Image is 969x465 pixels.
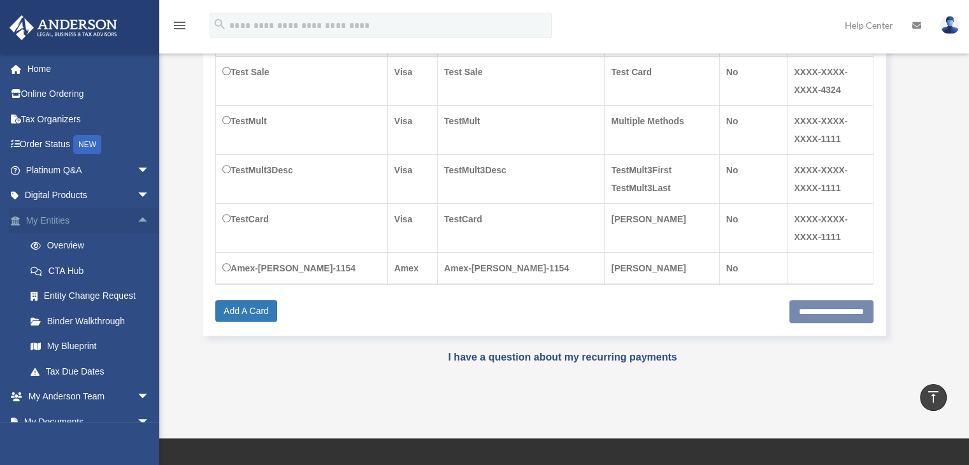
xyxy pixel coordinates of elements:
[448,352,677,362] a: I have a question about my recurring payments
[9,183,169,208] a: Digital Productsarrow_drop_down
[387,204,437,253] td: Visa
[438,253,605,285] td: Amex-[PERSON_NAME]-1154
[719,57,787,106] td: No
[18,258,169,283] a: CTA Hub
[172,22,187,33] a: menu
[18,308,169,334] a: Binder Walkthrough
[137,157,162,183] span: arrow_drop_down
[137,208,162,234] span: arrow_drop_up
[216,253,388,285] td: Amex-[PERSON_NAME]-1154
[216,204,388,253] td: TestCard
[9,409,169,434] a: My Documentsarrow_drop_down
[787,204,873,253] td: XXXX-XXXX-XXXX-1111
[387,106,437,155] td: Visa
[605,253,719,285] td: [PERSON_NAME]
[719,155,787,204] td: No
[18,359,169,384] a: Tax Due Dates
[787,106,873,155] td: XXXX-XXXX-XXXX-1111
[605,155,719,204] td: TestMult3First TestMult3Last
[18,334,169,359] a: My Blueprint
[926,389,941,404] i: vertical_align_top
[9,56,169,82] a: Home
[387,155,437,204] td: Visa
[605,106,719,155] td: Multiple Methods
[137,183,162,209] span: arrow_drop_down
[9,157,169,183] a: Platinum Q&Aarrow_drop_down
[216,106,388,155] td: TestMult
[215,300,277,322] a: Add A Card
[387,57,437,106] td: Visa
[438,204,605,253] td: TestCard
[9,106,169,132] a: Tax Organizers
[137,384,162,410] span: arrow_drop_down
[172,18,187,33] i: menu
[213,17,227,31] i: search
[9,208,169,233] a: My Entitiesarrow_drop_up
[137,409,162,435] span: arrow_drop_down
[73,135,101,154] div: NEW
[438,155,605,204] td: TestMult3Desc
[18,233,169,259] a: Overview
[216,57,388,106] td: Test Sale
[719,204,787,253] td: No
[605,57,719,106] td: Test Card
[787,155,873,204] td: XXXX-XXXX-XXXX-1111
[438,106,605,155] td: TestMult
[438,57,605,106] td: Test Sale
[605,204,719,253] td: [PERSON_NAME]
[9,82,169,107] a: Online Ordering
[920,384,947,411] a: vertical_align_top
[387,253,437,285] td: Amex
[719,106,787,155] td: No
[787,57,873,106] td: XXXX-XXXX-XXXX-4324
[216,155,388,204] td: TestMult3Desc
[719,253,787,285] td: No
[9,132,169,158] a: Order StatusNEW
[940,16,959,34] img: User Pic
[9,384,169,410] a: My Anderson Teamarrow_drop_down
[18,283,169,309] a: Entity Change Request
[6,15,121,40] img: Anderson Advisors Platinum Portal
